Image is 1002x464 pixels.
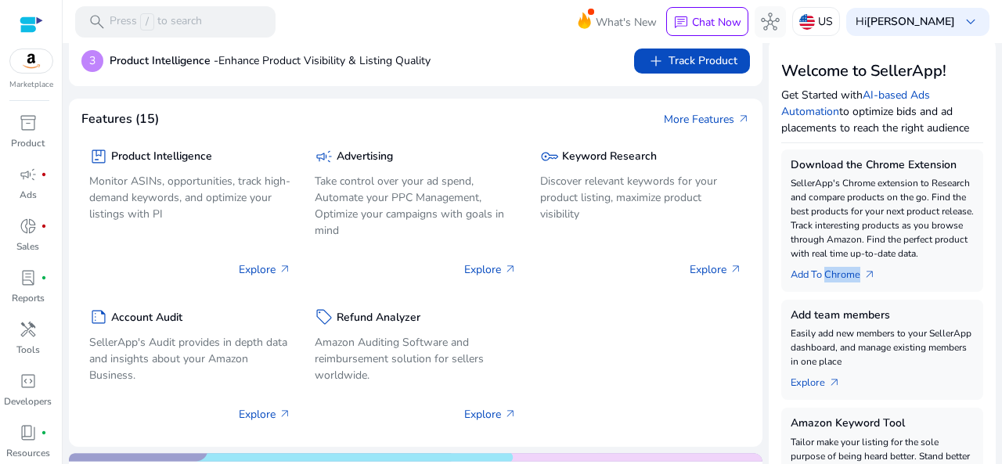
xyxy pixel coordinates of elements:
a: More Featuresarrow_outward [664,111,750,128]
img: amazon.svg [10,49,52,73]
a: Add To Chrome [791,261,888,282]
button: hub [755,6,786,38]
span: fiber_manual_record [41,171,47,178]
span: lab_profile [19,268,38,287]
h5: Add team members [791,309,974,322]
p: Easily add new members to your SellerApp dashboard, and manage existing members in one place [791,326,974,369]
img: us.svg [799,14,815,30]
span: arrow_outward [504,263,517,275]
button: addTrack Product [634,49,750,74]
p: Sales [16,239,39,254]
span: fiber_manual_record [41,223,47,229]
p: SellerApp's Chrome extension to Research and compare products on the go. Find the best products f... [791,176,974,261]
p: Monitor ASINs, opportunities, track high-demand keywords, and optimize your listings with PI [89,173,291,222]
span: sell [315,308,333,326]
span: Track Product [647,52,737,70]
h5: Product Intelligence [111,150,212,164]
p: Reports [12,291,45,305]
span: chat [673,15,689,31]
p: Chat Now [692,15,741,30]
span: package [89,147,108,166]
span: hub [761,13,780,31]
span: handyman [19,320,38,339]
p: Marketplace [9,79,53,91]
p: Discover relevant keywords for your product listing, maximize product visibility [540,173,742,222]
p: Press to search [110,13,202,31]
a: AI-based Ads Automation [781,88,930,119]
p: Enhance Product Visibility & Listing Quality [110,52,431,69]
span: arrow_outward [828,376,841,389]
p: Resources [6,446,50,460]
span: fiber_manual_record [41,275,47,281]
span: keyboard_arrow_down [961,13,980,31]
p: SellerApp's Audit provides in depth data and insights about your Amazon Business. [89,334,291,383]
h5: Amazon Keyword Tool [791,417,974,430]
span: campaign [19,165,38,184]
span: summarize [89,308,108,326]
span: arrow_outward [279,408,291,420]
span: search [88,13,106,31]
span: campaign [315,147,333,166]
p: Take control over your ad spend, Automate your PPC Management, Optimize your campaigns with goals... [315,173,517,239]
span: donut_small [19,217,38,236]
span: arrow_outward [737,113,750,125]
p: Product [11,136,45,150]
h3: Welcome to SellerApp! [781,62,983,81]
span: / [140,13,154,31]
b: Product Intelligence - [110,53,218,68]
span: arrow_outward [279,263,291,275]
p: Explore [690,261,742,278]
a: Explorearrow_outward [791,369,853,390]
p: Explore [239,261,291,278]
p: Get Started with to optimize bids and ad placements to reach the right audience [781,87,983,136]
p: Developers [4,394,52,408]
p: Explore [464,406,517,423]
p: Tools [16,343,40,357]
p: Explore [464,261,517,278]
h4: Features (15) [81,112,159,127]
span: fiber_manual_record [41,430,47,436]
h5: Download the Chrome Extension [791,159,974,172]
span: code_blocks [19,372,38,390]
p: 3 [81,50,103,72]
button: chatChat Now [666,7,748,37]
p: US [818,8,833,35]
p: Amazon Auditing Software and reimbursement solution for sellers worldwide. [315,334,517,383]
p: Explore [239,406,291,423]
span: What's New [596,9,657,36]
h5: Keyword Research [562,150,657,164]
h5: Refund Analyzer [337,311,420,325]
b: [PERSON_NAME] [867,14,955,29]
span: add [647,52,665,70]
h5: Advertising [337,150,393,164]
span: inventory_2 [19,113,38,132]
span: arrow_outward [863,268,876,281]
span: arrow_outward [504,408,517,420]
p: Hi [856,16,955,27]
p: Ads [20,188,37,202]
h5: Account Audit [111,311,182,325]
span: book_4 [19,423,38,442]
span: arrow_outward [730,263,742,275]
span: key [540,147,559,166]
